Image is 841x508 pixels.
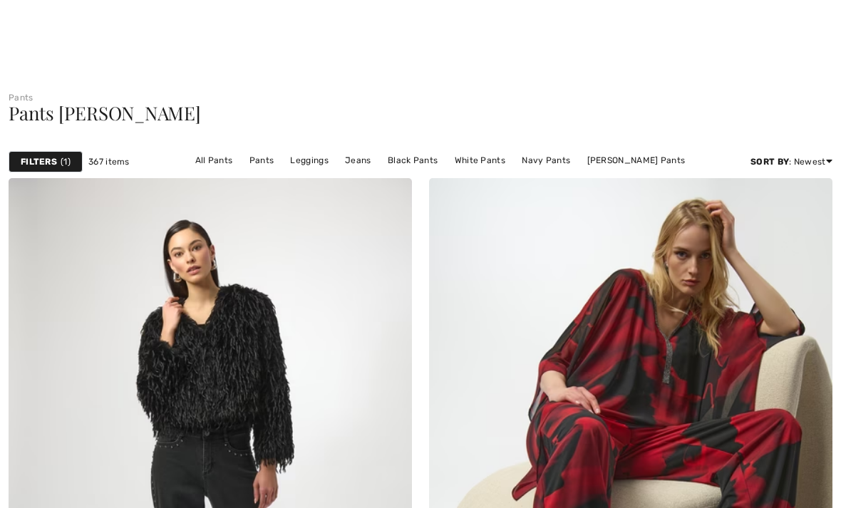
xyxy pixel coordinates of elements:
[9,100,201,125] span: Pants [PERSON_NAME]
[242,151,282,170] a: Pants
[283,151,335,170] a: Leggings
[750,157,789,167] strong: Sort By
[88,155,130,168] span: 367 items
[61,155,71,168] span: 1
[384,170,497,188] a: [PERSON_NAME] Pants
[338,151,378,170] a: Jeans
[515,151,577,170] a: Navy Pants
[580,151,693,170] a: [PERSON_NAME] Pants
[9,93,33,103] a: Pants
[381,151,445,170] a: Black Pants
[188,151,240,170] a: All Pants
[750,155,832,168] div: : Newest
[21,155,57,168] strong: Filters
[448,151,512,170] a: White Pants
